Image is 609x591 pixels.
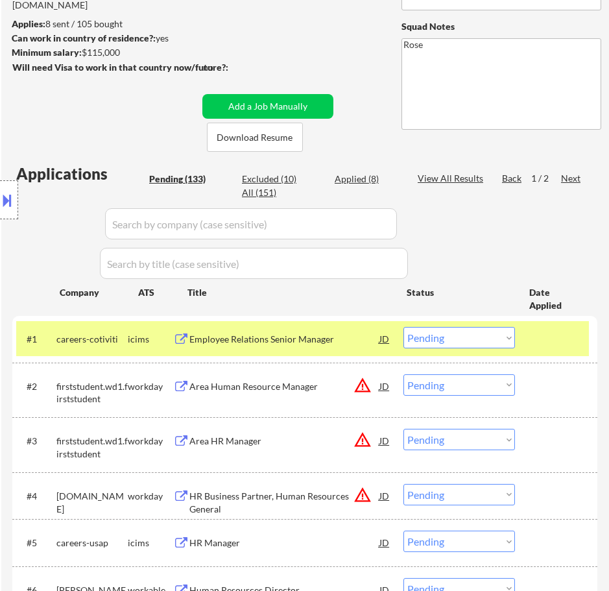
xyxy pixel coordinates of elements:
button: warning_amber [353,486,372,504]
div: HR Manager [189,537,379,549]
div: JD [378,327,390,350]
div: Excluded (10) [242,173,307,186]
div: #4 [27,490,46,503]
input: Search by company (case sensitive) [105,208,397,239]
div: careers-cotiviti [56,333,128,346]
div: $115,000 [12,46,228,59]
div: icims [128,333,173,346]
div: Area HR Manager [189,435,379,448]
div: careers-usap [56,537,128,549]
div: Status [407,280,510,304]
div: Employee Relations Senior Manager [189,333,379,346]
div: JD [378,429,390,452]
input: Search by title (case sensitive) [100,248,408,279]
div: 1 / 2 [531,172,561,185]
button: warning_amber [353,376,372,394]
div: [DOMAIN_NAME] [56,490,128,515]
strong: Can work in country of residence?: [12,32,156,43]
div: firststudent.wd1.firststudent [56,380,128,405]
div: workday [128,380,173,393]
div: #3 [27,435,46,448]
button: Add a Job Manually [202,94,333,119]
div: JD [378,531,390,554]
div: #1 [27,333,46,346]
div: icims [128,537,173,549]
strong: Applies: [12,18,45,29]
div: workday [128,435,173,448]
div: All (151) [242,186,307,199]
div: Squad Notes [401,20,601,33]
div: Applied (8) [335,173,400,186]
button: warning_amber [353,431,372,449]
div: #5 [27,537,46,549]
div: View All Results [418,172,487,185]
button: Download Resume [207,123,303,152]
strong: Minimum salary: [12,47,82,58]
div: HR Business Partner, Human Resources General [189,490,379,515]
div: JD [378,484,390,507]
div: 8 sent / 105 bought [12,18,228,30]
div: JD [378,374,390,398]
div: firststudent.wd1.firststudent [56,435,128,460]
div: #2 [27,380,46,393]
div: Area Human Resource Manager [189,380,379,393]
div: Title [187,286,394,299]
div: Next [561,172,582,185]
div: no [203,61,240,74]
div: Date Applied [529,286,582,311]
div: workday [128,490,173,503]
strong: Will need Visa to work in that country now/future?: [12,62,228,73]
div: yes [12,32,224,45]
div: Back [502,172,523,185]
